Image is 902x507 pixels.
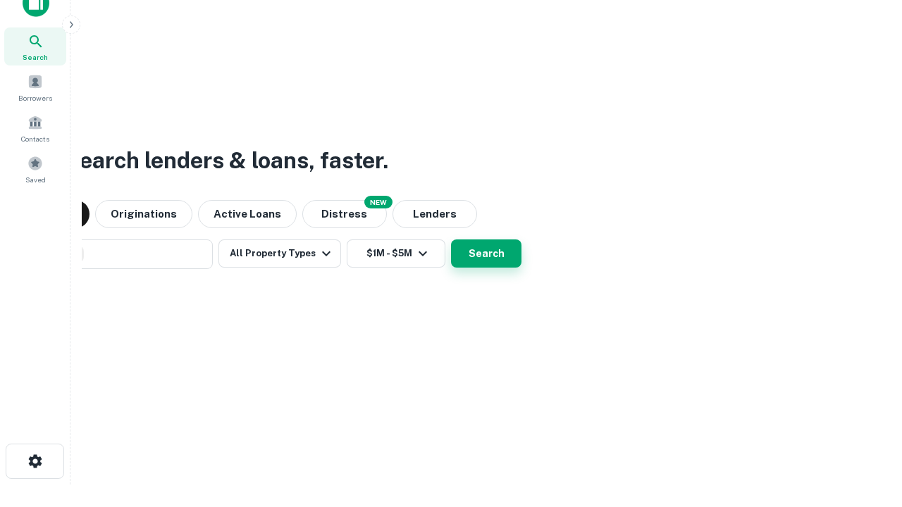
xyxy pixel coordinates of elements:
button: Search [451,239,521,268]
button: Lenders [393,200,477,228]
span: Borrowers [18,92,52,104]
a: Search [4,27,66,65]
h3: Search lenders & loans, faster. [64,144,388,177]
a: Saved [4,150,66,188]
a: Borrowers [4,68,66,106]
button: $1M - $5M [347,239,445,268]
button: Originations [95,200,192,228]
a: Contacts [4,109,66,147]
button: All Property Types [218,239,341,268]
span: Contacts [21,133,49,144]
iframe: Chat Widget [832,394,902,462]
span: Search [23,51,48,63]
div: NEW [364,196,393,208]
button: Active Loans [198,200,297,228]
span: Saved [25,174,46,185]
button: Search distressed loans with lien and other non-mortgage details. [302,200,387,228]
